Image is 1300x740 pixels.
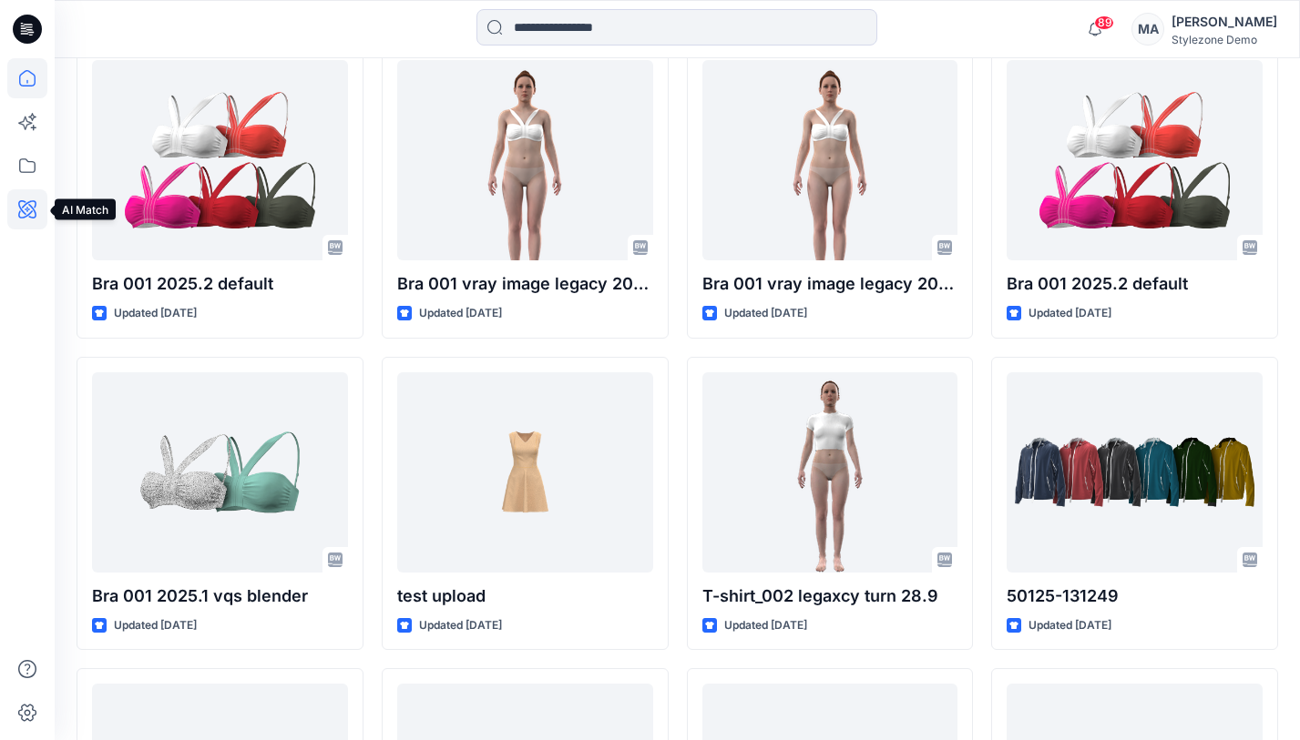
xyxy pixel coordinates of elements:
[1172,33,1277,46] div: Stylezone Demo
[419,304,502,323] p: Updated [DATE]
[1029,304,1111,323] p: Updated [DATE]
[724,304,807,323] p: Updated [DATE]
[92,372,348,573] a: Bra 001 2025.1 vqs blender
[1007,271,1263,297] p: Bra 001 2025.2 default
[1131,13,1164,46] div: MA
[397,372,653,573] a: test upload
[1029,616,1111,635] p: Updated [DATE]
[419,616,502,635] p: Updated [DATE]
[114,304,197,323] p: Updated [DATE]
[702,271,958,297] p: Bra 001 vray image legacy 2025.2
[702,372,958,573] a: T-shirt_002 legaxcy turn 28.9
[724,616,807,635] p: Updated [DATE]
[1007,583,1263,609] p: 50125-131249
[702,60,958,260] a: Bra 001 vray image legacy 2025.2
[92,583,348,609] p: Bra 001 2025.1 vqs blender
[397,271,653,297] p: Bra 001 vray image legacy 2025.2
[702,583,958,609] p: T-shirt_002 legaxcy turn 28.9
[397,583,653,609] p: test upload
[92,271,348,297] p: Bra 001 2025.2 default
[1172,11,1277,33] div: [PERSON_NAME]
[1007,372,1263,573] a: 50125-131249
[114,616,197,635] p: Updated [DATE]
[1007,60,1263,260] a: Bra 001 2025.2 default
[92,60,348,260] a: Bra 001 2025.2 default
[1094,15,1114,30] span: 89
[397,60,653,260] a: Bra 001 vray image legacy 2025.2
